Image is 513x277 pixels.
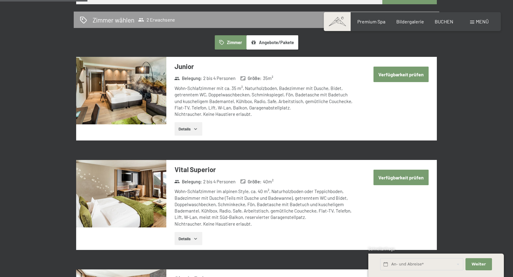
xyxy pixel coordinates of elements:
[175,62,356,71] h3: Junior
[203,75,235,81] span: 2 bis 4 Personen
[263,178,274,185] span: 40 m²
[76,57,166,124] img: mss_renderimg.php
[396,19,424,24] a: Bildergalerie
[175,85,356,117] div: Wohn-Schlafzimmer mit ca. 35 m², Naturholzboden, Badezimmer mit Dusche, Bidet, getrenntem WC, Dop...
[373,67,429,82] button: Verfügbarkeit prüfen
[435,19,453,24] a: BUCHEN
[357,19,385,24] a: Premium Spa
[175,188,356,227] div: Wohn-Schlafzimmer im alpinen Style, ca. 40 m², Naturholzboden oder Teppichboden, Badezimmer mit D...
[215,35,246,49] button: Zimmer
[175,232,202,245] button: Details
[472,261,486,267] span: Weiter
[138,17,175,23] span: 2 Erwachsene
[240,178,262,185] strong: Größe :
[476,19,489,24] span: Menü
[174,178,202,185] strong: Belegung :
[203,178,235,185] span: 2 bis 4 Personen
[76,160,166,227] img: mss_renderimg.php
[373,170,429,185] button: Verfügbarkeit prüfen
[240,75,262,81] strong: Größe :
[174,75,202,81] strong: Belegung :
[368,247,395,251] span: Schnellanfrage
[246,35,298,49] button: Angebote/Pakete
[465,258,492,271] button: Weiter
[175,165,356,174] h3: Vital Superior
[175,122,202,136] button: Details
[263,75,273,81] span: 35 m²
[93,16,134,24] h2: Zimmer wählen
